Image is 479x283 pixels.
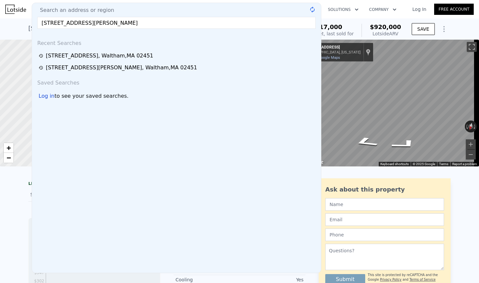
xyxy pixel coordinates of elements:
[467,120,475,133] button: Reset the view
[409,278,435,281] a: Terms of Service
[370,23,401,30] span: $920,000
[46,52,153,60] div: [STREET_ADDRESS] , Waltham , MA 02451
[39,64,316,72] a: [STREET_ADDRESS][PERSON_NAME], Waltham,MA 02451
[323,4,364,16] button: Solutions
[412,23,435,35] button: SAVE
[54,92,128,100] span: to see your saved searches.
[304,45,361,50] div: [STREET_ADDRESS]
[37,17,316,29] input: Enter an address, city, region, neighborhood or zip code
[325,198,444,211] input: Name
[325,229,444,241] input: Phone
[380,162,409,166] button: Keyboard shortcuts
[7,144,11,152] span: +
[304,50,361,54] div: [GEOGRAPHIC_DATA], [US_STATE]
[434,4,474,15] a: Free Account
[466,150,476,159] button: Zoom out
[28,24,151,33] div: [STREET_ADDRESS] , Waltham , MA 02451
[473,121,477,132] button: Rotate clockwise
[452,162,477,166] a: Report a problem
[302,40,479,166] div: Map
[465,121,468,132] button: Rotate counterclockwise
[344,134,388,150] path: Go Northeast, Plympton Cir
[300,30,354,37] div: Off Market, last sold for
[325,185,444,194] div: Ask about this property
[39,92,54,100] div: Log in
[304,55,340,60] a: View on Google Maps
[35,34,318,50] div: Recent Searches
[380,278,401,281] a: Privacy Policy
[28,181,160,188] div: LISTING & SALE HISTORY
[30,190,89,199] div: Sold
[439,162,448,166] a: Terms
[4,143,14,153] a: Zoom in
[311,23,342,30] span: $217,000
[413,162,435,166] span: © 2025 Google
[467,42,477,52] button: Toggle fullscreen view
[364,4,402,16] button: Company
[34,270,44,275] tspan: $347
[239,276,303,283] div: Yes
[370,30,401,37] div: Lotside ARV
[46,64,197,72] div: [STREET_ADDRESS][PERSON_NAME] , Waltham , MA 02451
[466,139,476,149] button: Zoom in
[176,276,239,283] div: Cooling
[35,6,114,14] span: Search an address or region
[404,6,434,13] a: Log In
[380,137,430,152] path: Go Northwest, Plympton Cir
[7,154,11,162] span: −
[4,153,14,163] a: Zoom out
[5,5,26,14] img: Lotside
[437,22,451,36] button: Show Options
[302,40,479,166] div: Street View
[366,49,370,56] a: Show location on map
[35,74,318,89] div: Saved Searches
[325,213,444,226] input: Email
[39,52,316,60] a: [STREET_ADDRESS], Waltham,MA 02451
